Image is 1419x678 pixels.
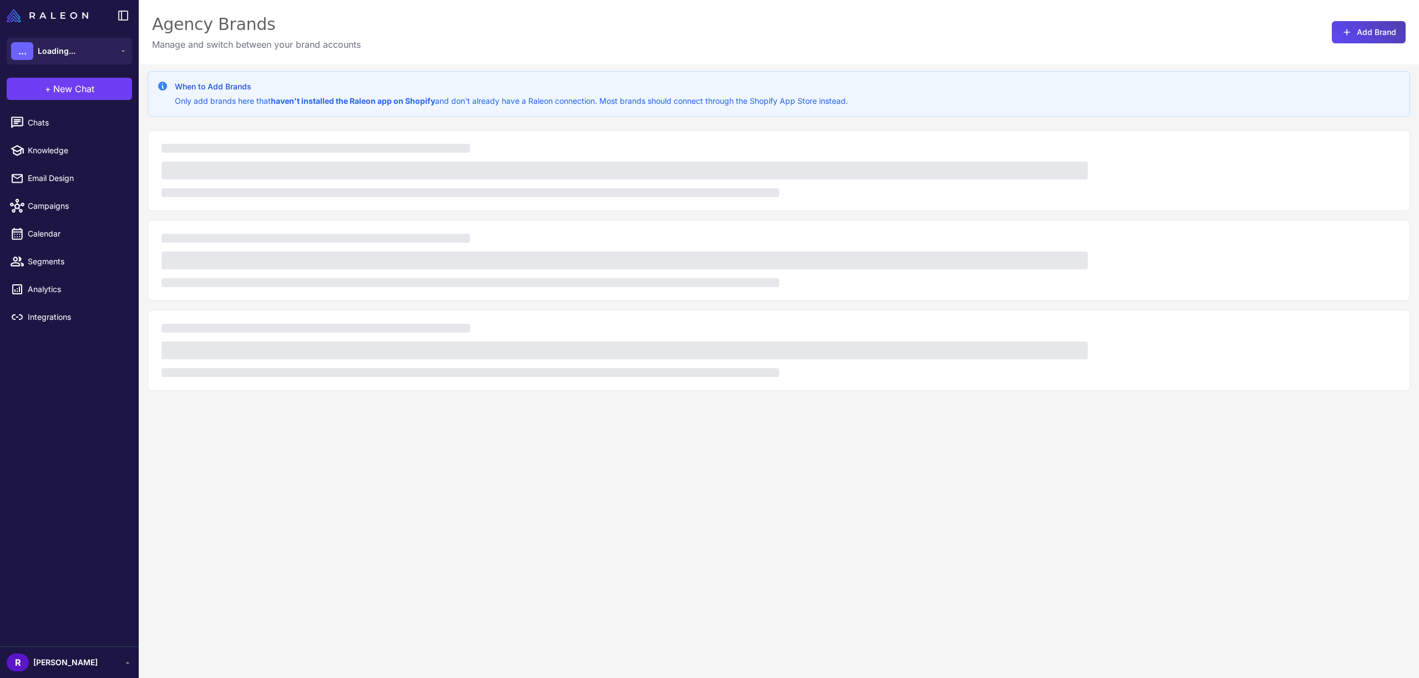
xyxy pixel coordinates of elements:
button: +New Chat [7,78,132,100]
a: Raleon Logo [7,9,93,22]
span: Loading... [38,45,75,57]
span: [PERSON_NAME] [33,656,98,669]
a: Knowledge [4,139,134,162]
span: + [45,82,51,96]
a: Campaigns [4,194,134,218]
span: New Chat [53,82,94,96]
a: Segments [4,250,134,273]
span: Analytics [28,283,125,295]
a: Analytics [4,278,134,301]
button: ...Loading... [7,38,132,64]
span: Integrations [28,311,125,323]
button: Add Brand [1332,21,1406,43]
img: Raleon Logo [7,9,88,22]
span: Knowledge [28,144,125,157]
div: ... [11,42,33,60]
p: Manage and switch between your brand accounts [152,38,361,51]
a: Calendar [4,222,134,245]
strong: haven't installed the Raleon app on Shopify [271,96,435,106]
span: Segments [28,255,125,268]
h3: When to Add Brands [175,81,848,93]
p: Only add brands here that and don't already have a Raleon connection. Most brands should connect ... [175,95,848,107]
a: Chats [4,111,134,134]
div: R [7,654,29,671]
a: Integrations [4,305,134,329]
div: Agency Brands [152,13,361,36]
span: Email Design [28,172,125,184]
a: Email Design [4,167,134,190]
span: Chats [28,117,125,129]
span: Calendar [28,228,125,240]
span: Campaigns [28,200,125,212]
